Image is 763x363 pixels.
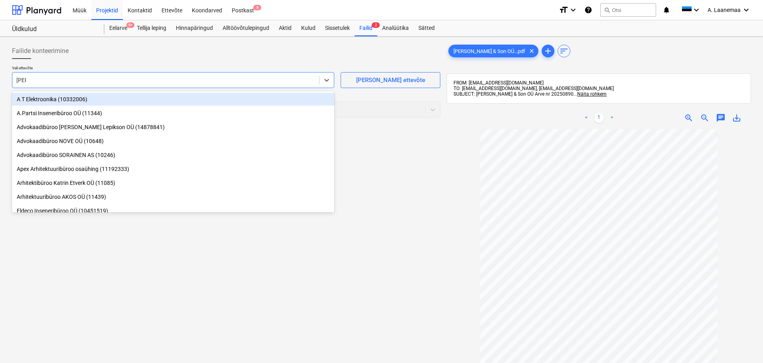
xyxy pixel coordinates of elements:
[414,20,440,36] a: Sätted
[600,3,656,17] button: Otsi
[577,91,607,97] span: Näita rohkem
[218,20,274,36] a: Alltöövõtulepingud
[448,45,538,57] div: [PERSON_NAME] & Son OÜ...pdf
[604,7,610,13] span: search
[584,5,592,15] i: Abikeskus
[372,22,380,28] span: 2
[104,20,132,36] a: Eelarve9+
[684,113,694,123] span: zoom_in
[356,75,425,85] div: [PERSON_NAME] ettevõte
[582,113,591,123] a: Previous page
[377,20,414,36] a: Analüütika
[253,5,261,10] span: 8
[12,121,334,133] div: Advokaadibüroo Kasak ja Lepikson OÜ (14878841)
[453,86,614,91] span: TO: [EMAIL_ADDRESS][DOMAIN_NAME], [EMAIL_ADDRESS][DOMAIN_NAME]
[12,135,334,147] div: Advokaadibüroo NOVE OÜ (10648)
[449,48,530,54] span: [PERSON_NAME] & Son OÜ...pdf
[453,91,574,97] span: SUBJECT: [PERSON_NAME] & Son OÜ Arve nr 20250890
[12,177,334,189] div: Arhitektibüroo Katrin Etverk OÜ (11085)
[574,91,607,97] span: ...
[126,22,134,28] span: 9+
[741,5,751,15] i: keyboard_arrow_down
[12,190,334,203] div: Arhitektuuribüroo AKOS OÜ (11439)
[12,204,334,217] div: Eldeco Inseneribüroo OÜ (10451519)
[12,46,69,56] span: Failide konteerimine
[12,93,334,106] div: A T Elektroonika (10332006)
[559,46,569,56] span: sort
[692,5,701,15] i: keyboard_arrow_down
[12,65,334,72] p: Vali ettevõte
[559,5,568,15] i: format_size
[453,80,544,86] span: FROM: [EMAIL_ADDRESS][DOMAIN_NAME]
[12,121,334,133] div: Advokaadibüroo [PERSON_NAME] Lepikson OÜ (14878841)
[12,149,334,161] div: Advokaadibüroo SORAINEN AS (10246)
[274,20,296,36] a: Aktid
[568,5,578,15] i: keyboard_arrow_down
[132,20,171,36] a: Tellija leping
[104,20,132,36] div: Eelarve
[662,5,670,15] i: notifications
[708,7,741,13] span: A. Laanemaa
[700,113,710,123] span: zoom_out
[723,325,763,363] iframe: Chat Widget
[320,20,355,36] a: Sissetulek
[527,46,536,56] span: clear
[355,20,377,36] div: Failid
[171,20,218,36] a: Hinnapäringud
[594,113,604,123] a: Page 1 is your current page
[12,25,95,33] div: Üldkulud
[732,113,741,123] span: save_alt
[607,113,617,123] a: Next page
[12,107,334,120] div: A.Partsi Inseneribüroo OÜ (11344)
[12,163,334,175] div: Apex Arhitektuuribüroo osaühing (11192333)
[716,113,726,123] span: chat
[355,20,377,36] a: Failid2
[341,72,440,88] button: [PERSON_NAME] ettevõte
[296,20,320,36] a: Kulud
[543,46,553,56] span: add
